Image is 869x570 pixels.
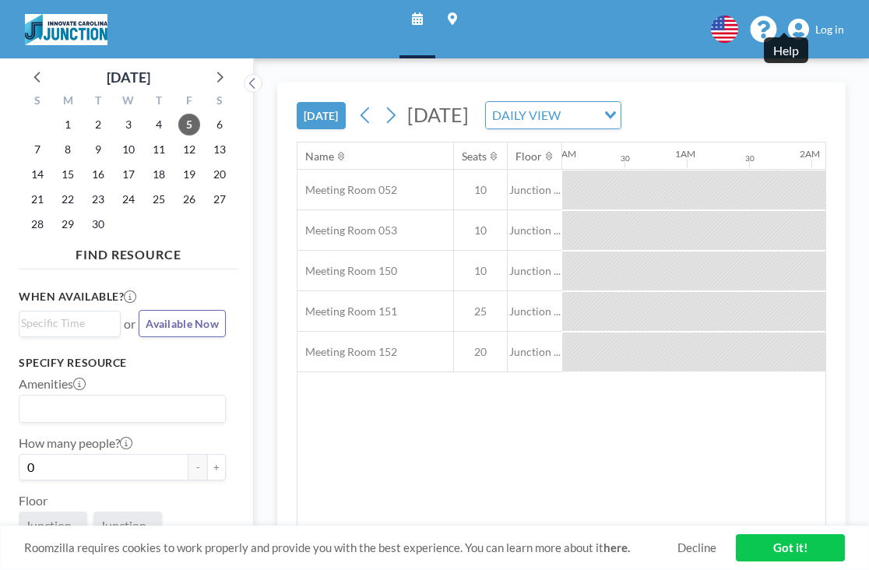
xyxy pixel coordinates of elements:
span: Junction ... [25,518,81,533]
span: Sunday, September 7, 2025 [26,139,48,160]
span: Saturday, September 20, 2025 [209,164,230,185]
span: Monday, September 22, 2025 [57,188,79,210]
span: Meeting Room 150 [297,264,397,278]
span: Junction ... [508,183,562,197]
span: Junction ... [508,345,562,359]
label: Floor [19,493,47,508]
a: Got it! [736,534,845,561]
span: Available Now [146,317,219,330]
button: Available Now [139,310,226,337]
span: Monday, September 1, 2025 [57,114,79,135]
span: Sunday, September 21, 2025 [26,188,48,210]
span: Thursday, September 18, 2025 [148,164,170,185]
span: Wednesday, September 10, 2025 [118,139,139,160]
span: Meeting Room 152 [297,345,397,359]
span: 10 [454,264,507,278]
span: 10 [454,223,507,237]
div: 2AM [800,148,820,160]
span: Sunday, September 14, 2025 [26,164,48,185]
span: Monday, September 15, 2025 [57,164,79,185]
span: Junction ... [508,223,562,237]
span: Tuesday, September 30, 2025 [87,213,109,235]
span: Meeting Room 053 [297,223,397,237]
div: M [53,92,83,112]
span: 20 [454,345,507,359]
div: T [83,92,114,112]
div: Name [305,150,334,164]
span: Junction ... [100,518,156,533]
span: Friday, September 26, 2025 [178,188,200,210]
span: DAILY VIEW [489,105,564,125]
div: Help [773,43,799,58]
button: [DATE] [297,102,346,129]
input: Search for option [21,315,111,332]
div: Floor [515,150,542,164]
span: Friday, September 19, 2025 [178,164,200,185]
span: Wednesday, September 3, 2025 [118,114,139,135]
div: 30 [621,153,630,164]
div: F [174,92,204,112]
span: Log in [815,23,844,37]
span: Monday, September 8, 2025 [57,139,79,160]
div: W [114,92,144,112]
span: Thursday, September 4, 2025 [148,114,170,135]
h4: FIND RESOURCE [19,241,238,262]
span: Wednesday, September 24, 2025 [118,188,139,210]
div: 12AM [551,148,576,160]
div: 1AM [675,148,695,160]
div: S [204,92,234,112]
span: Saturday, September 27, 2025 [209,188,230,210]
a: here. [603,540,630,554]
span: Thursday, September 11, 2025 [148,139,170,160]
span: Saturday, September 6, 2025 [209,114,230,135]
div: Search for option [19,396,225,422]
span: Tuesday, September 2, 2025 [87,114,109,135]
span: Tuesday, September 16, 2025 [87,164,109,185]
div: S [23,92,53,112]
span: Tuesday, September 23, 2025 [87,188,109,210]
span: Friday, September 12, 2025 [178,139,200,160]
span: 25 [454,304,507,318]
a: Decline [677,540,716,555]
span: 10 [454,183,507,197]
label: How many people? [19,435,132,451]
button: + [207,454,226,480]
a: Log in [788,19,844,40]
span: Meeting Room 151 [297,304,397,318]
div: T [143,92,174,112]
div: Search for option [486,102,621,128]
span: Thursday, September 25, 2025 [148,188,170,210]
span: or [124,316,135,332]
label: Amenities [19,376,86,392]
span: Wednesday, September 17, 2025 [118,164,139,185]
span: Monday, September 29, 2025 [57,213,79,235]
span: Junction ... [508,304,562,318]
img: organization-logo [25,14,107,45]
span: Roomzilla requires cookies to work properly and provide you with the best experience. You can lea... [24,540,677,555]
div: Seats [462,150,487,164]
h3: Specify resource [19,356,226,370]
span: Tuesday, September 9, 2025 [87,139,109,160]
input: Search for option [565,105,595,125]
span: Friday, September 5, 2025 [178,114,200,135]
div: [DATE] [107,66,150,88]
div: 30 [745,153,755,164]
span: Meeting Room 052 [297,183,397,197]
span: Saturday, September 13, 2025 [209,139,230,160]
div: Search for option [19,311,120,335]
span: [DATE] [407,103,469,126]
span: Sunday, September 28, 2025 [26,213,48,235]
input: Search for option [21,399,216,419]
span: Junction ... [508,264,562,278]
button: - [188,454,207,480]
